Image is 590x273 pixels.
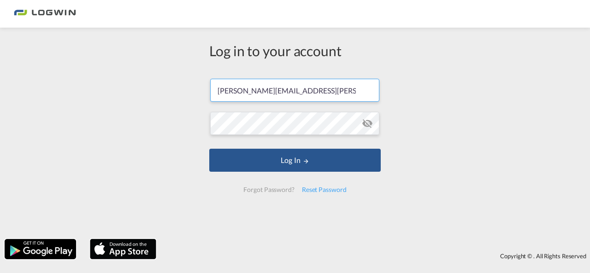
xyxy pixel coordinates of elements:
[362,118,373,129] md-icon: icon-eye-off
[161,248,590,264] div: Copyright © . All Rights Reserved
[210,79,379,102] input: Enter email/phone number
[298,181,350,198] div: Reset Password
[240,181,298,198] div: Forgot Password?
[89,238,157,260] img: apple.png
[209,149,381,172] button: LOGIN
[209,41,381,60] div: Log in to your account
[14,4,76,24] img: bc73a0e0d8c111efacd525e4c8ad7d32.png
[4,238,77,260] img: google.png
